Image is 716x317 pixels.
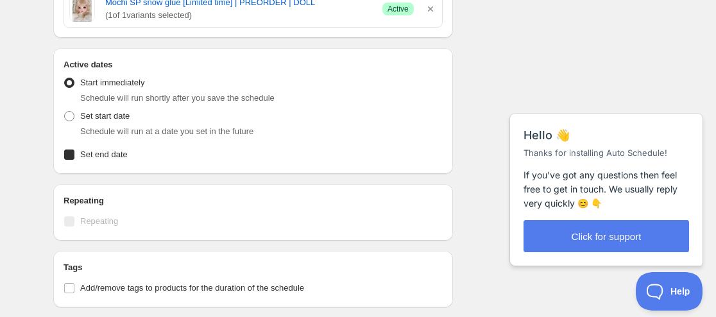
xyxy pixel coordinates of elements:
h2: Repeating [64,194,443,207]
iframe: Help Scout Beacon - Messages and Notifications [504,81,710,272]
span: Add/remove tags to products for the duration of the schedule [80,283,304,293]
span: Active [388,4,409,14]
span: Schedule will run shortly after you save the schedule [80,93,275,103]
span: Set end date [80,150,128,159]
span: ( 1 of 1 variants selected) [105,9,372,22]
span: Set start date [80,111,130,121]
span: Repeating [80,216,118,226]
iframe: Help Scout Beacon - Open [636,272,703,311]
span: Start immediately [80,78,144,87]
span: Schedule will run at a date you set in the future [80,126,253,136]
h2: Tags [64,261,443,274]
h2: Active dates [64,58,443,71]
